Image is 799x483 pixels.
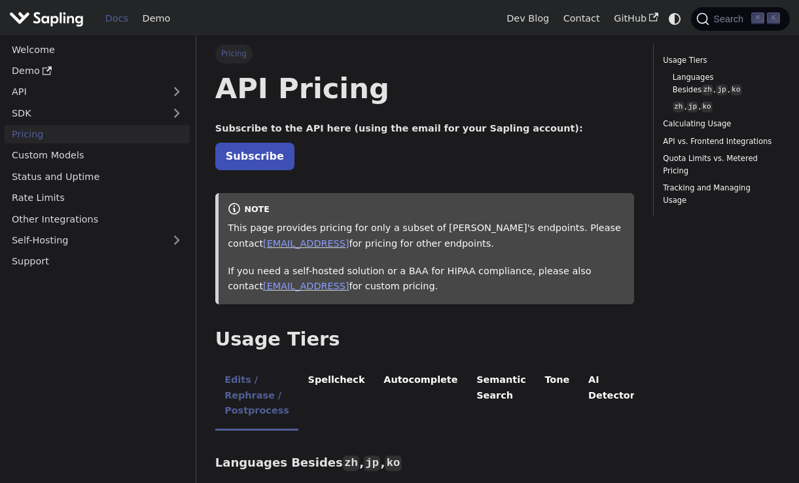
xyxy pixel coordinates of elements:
nav: Breadcrumbs [215,45,634,63]
code: zh [701,84,713,96]
code: jp [716,84,728,96]
a: Tracking and Managing Usage [663,182,775,207]
li: Tone [535,363,579,431]
span: Pricing [215,45,253,63]
a: Demo [5,62,190,80]
li: Spellcheck [298,363,374,431]
a: API [5,82,164,101]
code: jp [686,101,698,113]
a: Docs [98,9,135,29]
a: Support [5,252,190,271]
code: ko [385,456,401,471]
kbd: K [767,12,780,24]
a: Pricing [5,125,190,144]
a: SDK [5,103,164,122]
p: If you need a self-hosted solution or a BAA for HIPAA compliance, please also contact for custom ... [228,264,625,295]
a: [EMAIL_ADDRESS] [263,281,349,291]
strong: Subscribe to the API here (using the email for your Sapling account): [215,123,583,134]
a: Rate Limits [5,188,190,207]
a: Languages Besideszh,jp,ko [673,71,771,96]
a: Custom Models [5,146,190,165]
a: Demo [135,9,177,29]
a: zh,jp,ko [673,101,771,113]
span: Search [709,14,751,24]
a: Quota Limits vs. Metered Pricing [663,152,775,177]
a: Other Integrations [5,209,190,228]
a: Sapling.ai [9,9,88,28]
a: GitHub [607,9,665,29]
a: Self-Hosting [5,231,190,250]
button: Expand sidebar category 'SDK' [164,103,190,122]
h2: Usage Tiers [215,328,634,351]
a: Subscribe [215,143,294,170]
code: zh [343,456,359,471]
li: Semantic Search [467,363,535,431]
li: Edits / Rephrase / Postprocess [215,363,298,431]
li: AI Detector [579,363,645,431]
img: Sapling.ai [9,9,84,28]
code: ko [701,101,713,113]
button: Expand sidebar category 'API' [164,82,190,101]
h3: Languages Besides , , [215,456,634,471]
div: note [228,202,625,218]
button: Search (Command+K) [691,7,789,31]
a: Contact [556,9,607,29]
code: ko [730,84,742,96]
a: Welcome [5,40,190,59]
a: Status and Uptime [5,167,190,186]
a: API vs. Frontend Integrations [663,135,775,148]
p: This page provides pricing for only a subset of [PERSON_NAME]'s endpoints. Please contact for pri... [228,221,625,252]
li: Autocomplete [374,363,467,431]
code: jp [364,456,380,471]
a: Calculating Usage [663,118,775,130]
a: [EMAIL_ADDRESS] [263,238,349,249]
button: Switch between dark and light mode (currently system mode) [666,9,684,28]
a: Usage Tiers [663,54,775,67]
a: Dev Blog [499,9,556,29]
code: zh [673,101,684,113]
h1: API Pricing [215,71,634,106]
kbd: ⌘ [751,12,764,24]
